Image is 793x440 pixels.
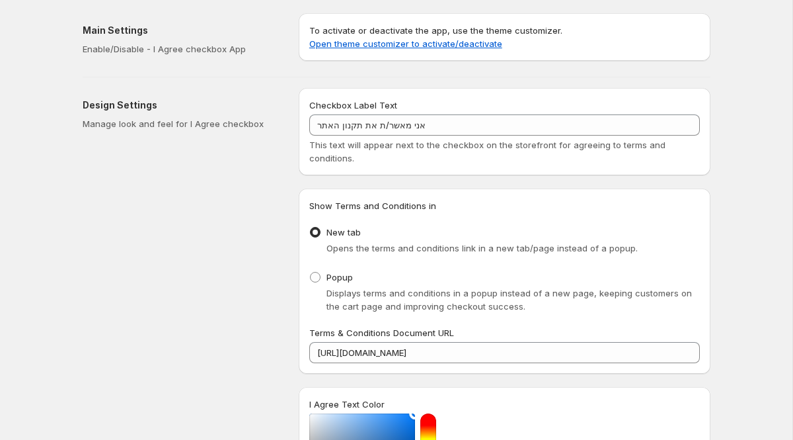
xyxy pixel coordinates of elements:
[83,117,278,130] p: Manage look and feel for I Agree checkbox
[326,288,692,312] span: Displays terms and conditions in a popup instead of a new page, keeping customers on the cart pag...
[83,99,278,112] h2: Design Settings
[83,24,278,37] h2: Main Settings
[326,227,361,238] span: New tab
[309,24,700,50] p: To activate or deactivate the app, use the theme customizer.
[309,342,700,363] input: https://yourstoredomain.com/termsandconditions.html
[83,42,278,56] p: Enable/Disable - I Agree checkbox App
[309,398,385,411] label: I Agree Text Color
[309,200,436,211] span: Show Terms and Conditions in
[326,243,638,253] span: Opens the terms and conditions link in a new tab/page instead of a popup.
[326,272,353,283] span: Popup
[309,100,397,110] span: Checkbox Label Text
[309,38,502,49] a: Open theme customizer to activate/deactivate
[309,328,454,338] span: Terms & Conditions Document URL
[309,140,665,163] span: This text will appear next to the checkbox on the storefront for agreeing to terms and conditions.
